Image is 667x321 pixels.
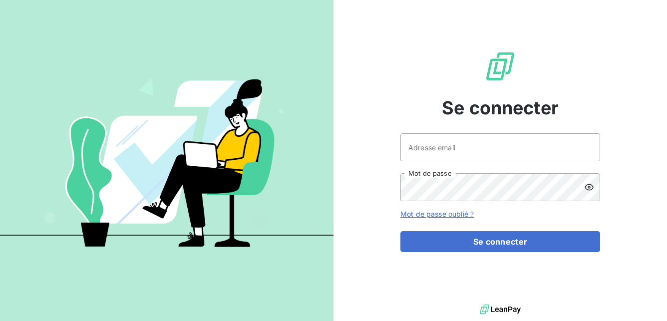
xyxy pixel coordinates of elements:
[442,94,559,121] span: Se connecter
[400,210,474,218] a: Mot de passe oublié ?
[480,302,521,317] img: logo
[484,50,516,82] img: Logo LeanPay
[400,133,600,161] input: placeholder
[400,231,600,252] button: Se connecter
